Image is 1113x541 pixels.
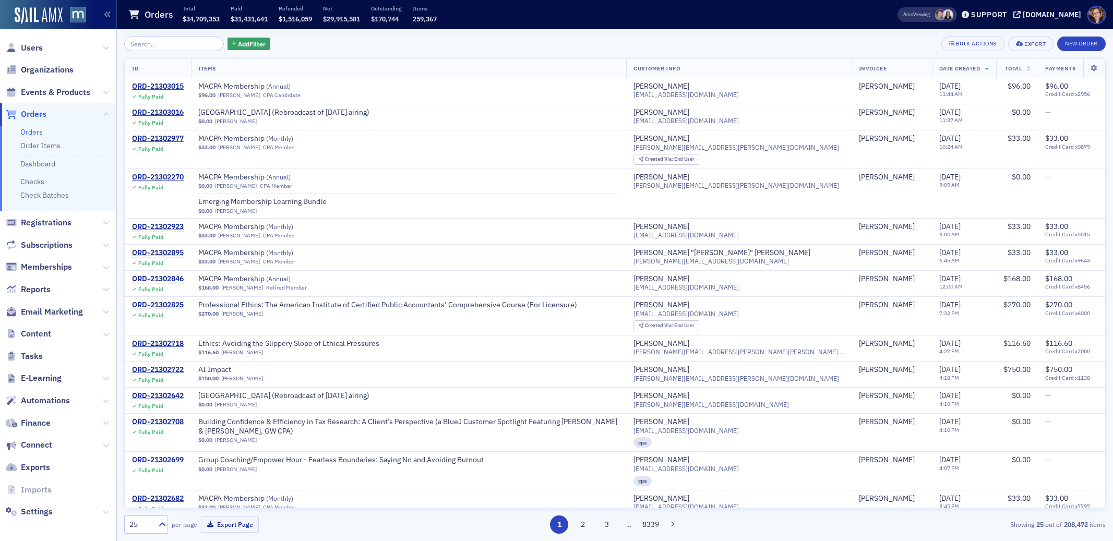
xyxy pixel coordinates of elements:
[641,515,660,534] button: 8339
[266,173,291,181] span: ( Annual )
[633,339,689,348] a: [PERSON_NAME]
[859,248,915,258] a: [PERSON_NAME]
[132,391,184,401] div: ORD-21302642
[645,157,695,162] div: End User
[21,109,46,120] span: Orders
[132,65,138,72] span: ID
[939,257,960,264] time: 6:45 AM
[859,108,925,117] span: Kristi Adkins
[21,417,51,429] span: Finance
[859,300,915,310] div: [PERSON_NAME]
[633,494,689,503] div: [PERSON_NAME]
[198,248,330,258] a: MACPA Membership (Monthly)
[132,417,184,427] div: ORD-21302708
[183,5,220,12] p: Total
[198,173,330,182] span: MACPA Membership
[1023,10,1081,19] div: [DOMAIN_NAME]
[903,11,913,18] div: Also
[21,261,72,273] span: Memberships
[939,283,963,290] time: 12:00 AM
[633,417,689,427] a: [PERSON_NAME]
[633,108,689,117] div: [PERSON_NAME]
[198,134,330,143] span: MACPA Membership
[6,261,72,273] a: Memberships
[21,484,52,496] span: Imports
[633,391,689,401] a: [PERSON_NAME]
[21,462,50,473] span: Exports
[1045,107,1051,117] span: —
[198,248,330,258] span: MACPA Membership
[20,190,69,200] a: Check Batches
[198,173,330,182] a: MACPA Membership (Annual)
[1045,222,1068,231] span: $33.00
[21,372,62,384] span: E-Learning
[1045,143,1098,150] span: Credit Card x0879
[20,159,55,169] a: Dashboard
[20,127,43,137] a: Orders
[633,65,680,72] span: Customer Info
[859,274,915,284] div: [PERSON_NAME]
[198,300,577,310] a: Professional Ethics: The American Institute of Certified Public Accountants’ Comprehensive Course...
[6,64,74,76] a: Organizations
[939,222,961,231] span: [DATE]
[939,309,959,317] time: 7:32 PM
[198,222,330,232] span: MACPA Membership
[6,506,53,518] a: Settings
[1005,65,1022,72] span: Total
[633,248,810,258] div: [PERSON_NAME] "[PERSON_NAME]" [PERSON_NAME]
[266,222,293,231] span: ( Monthly )
[859,82,915,91] a: [PERSON_NAME]
[198,365,330,375] a: AI Impact
[15,7,63,24] img: SailAMX
[859,173,925,182] span: Andrea Sakala
[859,417,915,427] a: [PERSON_NAME]
[859,248,925,258] span: Kim Agnor
[859,108,915,117] a: [PERSON_NAME]
[859,300,925,310] span: Emily Miller
[859,134,915,143] a: [PERSON_NAME]
[935,9,946,20] span: Meghan Will
[198,222,330,232] a: MACPA Membership (Monthly)
[859,134,925,143] span: Ryan Lawrence
[132,82,184,91] a: ORD-21303015
[939,81,961,91] span: [DATE]
[198,183,212,189] span: $0.00
[633,300,689,310] a: [PERSON_NAME]
[859,494,915,503] a: [PERSON_NAME]
[1003,274,1031,283] span: $168.00
[633,143,839,151] span: [PERSON_NAME][EMAIL_ADDRESS][PERSON_NAME][DOMAIN_NAME]
[132,494,184,503] a: ORD-21302682
[6,284,51,295] a: Reports
[132,274,184,284] div: ORD-21302846
[21,239,73,251] span: Subscriptions
[198,197,330,207] span: Emerging Membership Learning Bundle
[859,82,925,91] span: Michael Roe
[198,118,212,125] span: $0.00
[198,65,216,72] span: Items
[633,274,689,284] a: [PERSON_NAME]
[218,144,260,151] a: [PERSON_NAME]
[124,37,224,51] input: Search…
[413,5,437,12] p: Items
[633,257,789,265] span: [PERSON_NAME][EMAIL_ADDRESS][DOMAIN_NAME]
[132,222,184,232] a: ORD-21302923
[859,455,915,465] a: [PERSON_NAME]
[132,134,184,143] a: ORD-21302977
[21,328,51,340] span: Content
[971,10,1007,19] div: Support
[21,306,83,318] span: Email Marketing
[263,144,295,151] div: CPA Member
[132,173,184,182] div: ORD-21302270
[6,306,83,318] a: Email Marketing
[132,248,184,258] a: ORD-21302895
[198,391,369,401] span: MACPA Town Hall (Rebroadcast of September 2025 airing)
